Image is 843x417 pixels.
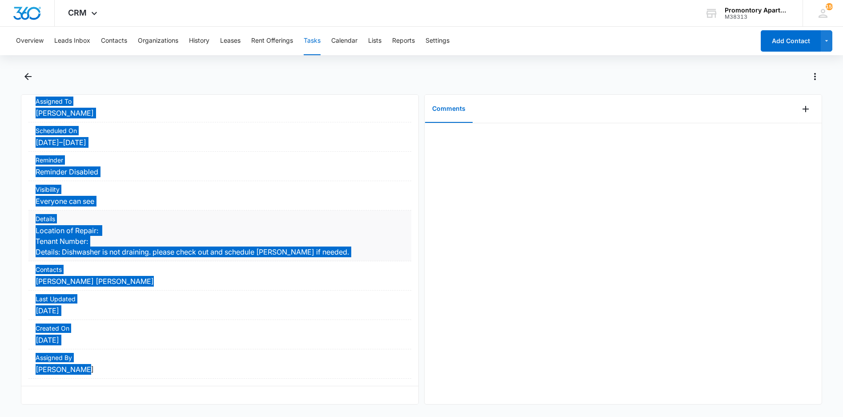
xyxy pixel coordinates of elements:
[368,27,381,55] button: Lists
[68,8,87,17] span: CRM
[36,196,404,206] dd: Everyone can see
[28,291,411,320] div: Last Updated[DATE]
[36,265,404,274] dt: Contacts
[36,364,404,375] dd: [PERSON_NAME]
[16,27,44,55] button: Overview
[826,3,833,10] div: notifications count
[220,27,241,55] button: Leases
[54,27,90,55] button: Leads Inbox
[425,95,473,123] button: Comments
[725,14,790,20] div: account id
[101,27,127,55] button: Contacts
[21,69,35,84] button: Back
[304,27,321,55] button: Tasks
[36,335,404,345] dd: [DATE]
[36,225,404,257] dd: Location of Repair: Tenant Number: Details: Dishwasher is not draining. please check out and sche...
[36,214,404,223] dt: Details
[138,27,178,55] button: Organizations
[761,30,821,52] button: Add Contact
[28,211,411,261] div: DetailsLocation of Repair: Tenant Number: Details: Dishwasher is not draining. please check out a...
[331,27,357,55] button: Calendar
[36,305,404,316] dd: [DATE]
[799,102,813,116] button: Add Comment
[28,93,411,122] div: Assigned To[PERSON_NAME]
[28,320,411,349] div: Created On[DATE]
[36,137,404,148] dd: [DATE] – [DATE]
[28,349,411,379] div: Assigned By[PERSON_NAME]
[189,27,209,55] button: History
[426,27,450,55] button: Settings
[36,108,404,118] dd: [PERSON_NAME]
[36,277,154,286] a: [PERSON_NAME] [PERSON_NAME]
[36,155,404,165] dt: Reminder
[808,69,822,84] button: Actions
[36,126,404,135] dt: Scheduled On
[28,261,411,291] div: Contacts[PERSON_NAME] [PERSON_NAME]
[28,122,411,152] div: Scheduled On[DATE]–[DATE]
[36,97,404,106] dt: Assigned To
[36,185,404,194] dt: Visibility
[36,294,404,304] dt: Last Updated
[392,27,415,55] button: Reports
[826,3,833,10] span: 155
[251,27,293,55] button: Rent Offerings
[36,353,404,362] dt: Assigned By
[725,7,790,14] div: account name
[28,152,411,181] div: ReminderReminder Disabled
[36,166,404,177] dd: Reminder Disabled
[36,324,404,333] dt: Created On
[28,181,411,211] div: VisibilityEveryone can see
